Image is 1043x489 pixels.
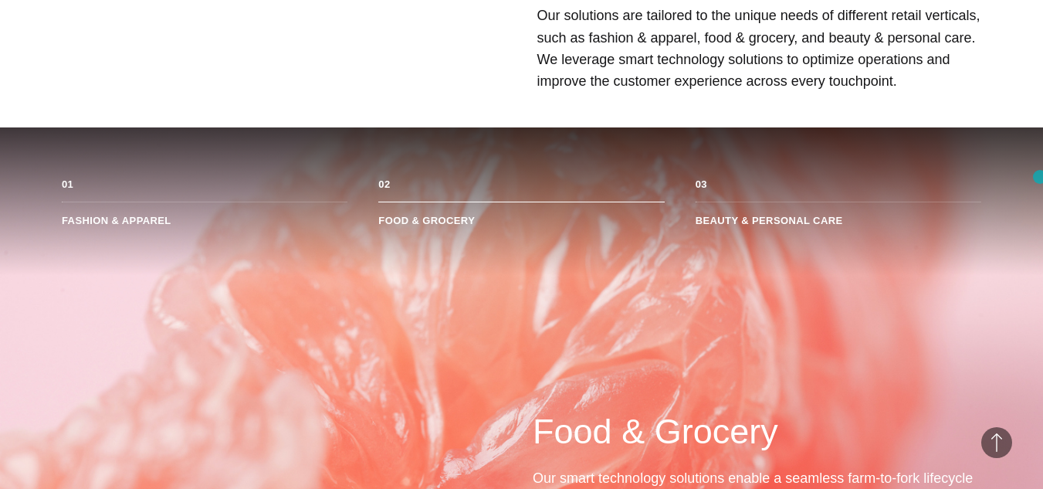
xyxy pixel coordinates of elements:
[537,5,981,92] p: Our solutions are tailored to the unique needs of different retail verticals, such as fashion & a...
[533,409,981,455] h2: Food & Grocery
[696,202,981,226] li: Beauty & Personal Care
[378,202,664,226] li: Food & Grocery
[62,202,347,226] li: Fashion & Apparel
[981,427,1012,458] button: Back to Top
